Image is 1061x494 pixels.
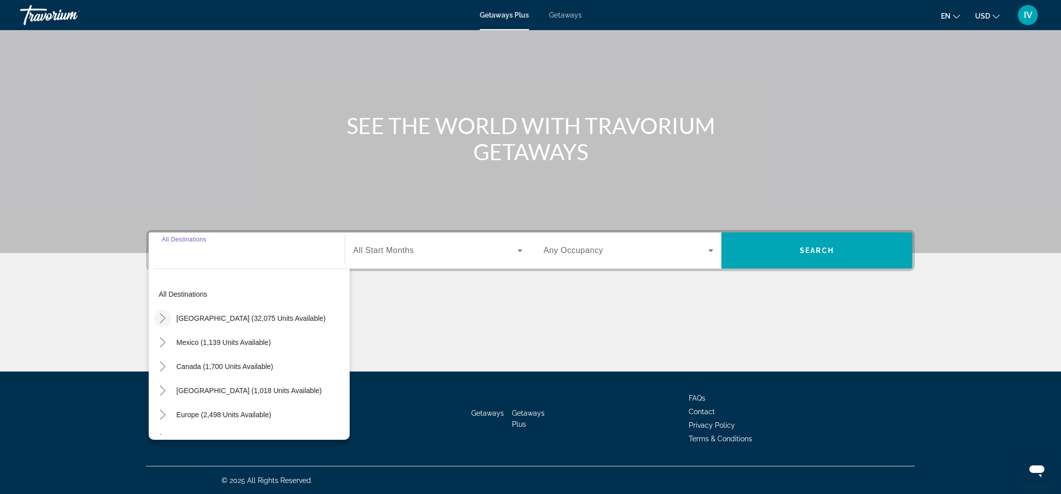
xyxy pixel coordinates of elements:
span: © 2025 All Rights Reserved. [222,476,312,484]
span: All Start Months [353,246,414,255]
button: Change language [941,9,960,23]
a: Getaways [549,11,582,19]
button: All destinations [154,285,350,303]
span: en [941,12,950,20]
span: All Destinations [162,236,206,242]
span: USD [975,12,990,20]
span: Search [800,246,834,255]
span: [GEOGRAPHIC_DATA] (32,075 units available) [176,314,326,322]
button: [GEOGRAPHIC_DATA] (32,075 units available) [171,309,331,327]
button: Toggle Caribbean & Atlantic Islands (1,018 units available) [154,382,171,400]
a: Privacy Policy [689,421,735,429]
a: Getaways [471,409,504,417]
button: Toggle Europe (2,498 units available) [154,406,171,424]
button: Toggle Canada (1,700 units available) [154,358,171,376]
h1: SEE THE WORLD WITH TRAVORIUM GETAWAYS [342,112,719,165]
iframe: Кнопка запуска окна обмена сообщениями [1021,454,1053,486]
button: User Menu [1015,5,1041,26]
span: Mexico (1,139 units available) [176,338,271,346]
span: Canada (1,700 units available) [176,362,273,371]
a: Getaways Plus [512,409,545,428]
button: Search [721,232,912,269]
a: FAQs [689,394,705,402]
button: Canada (1,700 units available) [171,357,278,376]
span: IV [1024,10,1032,20]
a: Getaways Plus [480,11,529,19]
button: Europe (2,498 units available) [171,406,276,424]
a: Terms & Conditions [689,435,752,443]
a: Contact [689,408,715,416]
span: Any Occupancy [544,246,603,255]
span: [GEOGRAPHIC_DATA] (1,018 units available) [176,387,322,395]
span: All destinations [159,290,207,298]
div: Search widget [149,232,912,269]
button: Toggle United States (32,075 units available) [154,310,171,327]
span: Europe (2,498 units available) [176,411,271,419]
button: Mexico (1,139 units available) [171,333,276,351]
button: [GEOGRAPHIC_DATA] (1,018 units available) [171,382,327,400]
button: Australia (195 units available) [171,430,275,448]
button: Change currency [975,9,1000,23]
a: Travorium [20,2,121,28]
button: Toggle Mexico (1,139 units available) [154,334,171,351]
button: Toggle Australia (195 units available) [154,430,171,448]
